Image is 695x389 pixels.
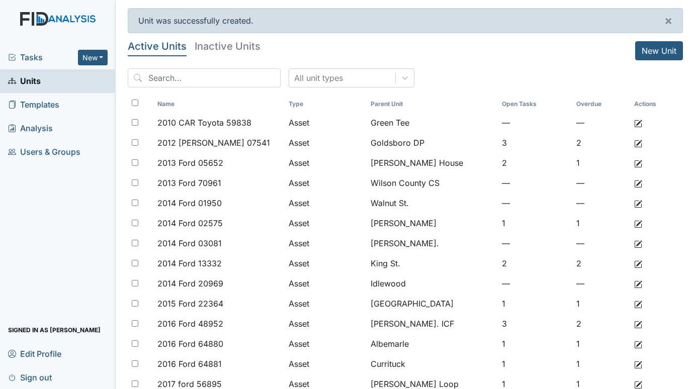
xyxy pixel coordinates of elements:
[654,9,682,33] button: ×
[367,113,498,133] td: Green Tee
[498,314,572,334] td: 3
[285,193,366,213] td: Asset
[572,113,630,133] td: —
[285,354,366,374] td: Asset
[8,73,41,89] span: Units
[664,13,672,28] span: ×
[157,197,222,209] span: 2014 Ford 01950
[498,334,572,354] td: 1
[157,338,223,350] span: 2016 Ford 64880
[367,253,498,273] td: King St.
[367,233,498,253] td: [PERSON_NAME].
[572,213,630,233] td: 1
[635,41,683,60] a: New Unit
[367,133,498,153] td: Goldsboro DP
[153,95,285,113] th: Toggle SortBy
[367,153,498,173] td: [PERSON_NAME] House
[367,354,498,374] td: Currituck
[630,95,680,113] th: Actions
[8,121,53,136] span: Analysis
[572,173,630,193] td: —
[498,273,572,294] td: —
[128,41,187,51] h5: Active Units
[157,257,222,269] span: 2014 Ford 13332
[8,346,61,361] span: Edit Profile
[572,334,630,354] td: 1
[367,213,498,233] td: [PERSON_NAME]
[285,294,366,314] td: Asset
[128,8,683,33] div: Unit was successfully created.
[498,213,572,233] td: 1
[367,95,498,113] th: Toggle SortBy
[157,137,270,149] span: 2012 [PERSON_NAME] 07541
[367,334,498,354] td: Albemarle
[572,95,630,113] th: Toggle SortBy
[8,322,101,338] span: Signed in as [PERSON_NAME]
[157,117,251,129] span: 2010 CAR Toyota 59838
[285,273,366,294] td: Asset
[157,298,223,310] span: 2015 Ford 22364
[572,233,630,253] td: —
[8,369,52,385] span: Sign out
[367,294,498,314] td: [GEOGRAPHIC_DATA]
[498,233,572,253] td: —
[157,277,223,289] span: 2014 Ford 20969
[285,233,366,253] td: Asset
[8,51,78,63] a: Tasks
[498,113,572,133] td: —
[285,314,366,334] td: Asset
[367,273,498,294] td: Idlewood
[157,237,222,249] span: 2014 Ford 03081
[195,41,260,51] h5: Inactive Units
[157,358,222,370] span: 2016 Ford 64881
[285,213,366,233] td: Asset
[132,100,138,106] input: Toggle All Rows Selected
[157,157,223,169] span: 2013 Ford 05652
[285,153,366,173] td: Asset
[157,177,221,189] span: 2013 Ford 70961
[498,294,572,314] td: 1
[367,314,498,334] td: [PERSON_NAME]. ICF
[498,354,572,374] td: 1
[572,193,630,213] td: —
[572,314,630,334] td: 2
[498,153,572,173] td: 2
[8,97,59,113] span: Templates
[285,113,366,133] td: Asset
[498,193,572,213] td: —
[128,68,281,87] input: Search...
[498,95,572,113] th: Toggle SortBy
[498,173,572,193] td: —
[498,133,572,153] td: 3
[367,193,498,213] td: Walnut St.
[572,354,630,374] td: 1
[78,50,108,65] button: New
[294,72,343,84] div: All unit types
[8,144,80,160] span: Users & Groups
[572,273,630,294] td: —
[498,253,572,273] td: 2
[285,253,366,273] td: Asset
[157,318,223,330] span: 2016 Ford 48952
[285,173,366,193] td: Asset
[157,217,223,229] span: 2014 Ford 02575
[572,153,630,173] td: 1
[367,173,498,193] td: Wilson County CS
[285,334,366,354] td: Asset
[572,253,630,273] td: 2
[285,133,366,153] td: Asset
[572,133,630,153] td: 2
[285,95,366,113] th: Toggle SortBy
[572,294,630,314] td: 1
